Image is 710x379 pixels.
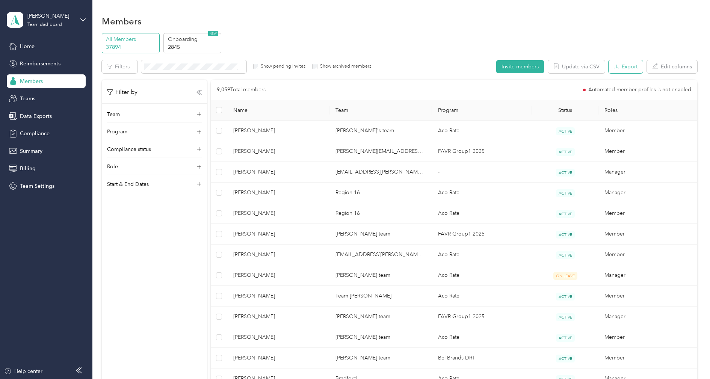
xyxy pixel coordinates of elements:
span: [PERSON_NAME] [233,251,324,259]
td: jbegeman@acosta.com [329,162,432,183]
span: [PERSON_NAME] [233,147,324,156]
span: Members [20,77,43,85]
span: ACTIVE [556,231,575,239]
span: [PERSON_NAME] [233,209,324,217]
td: FAVR Group1 2025 [432,224,532,245]
span: [PERSON_NAME] [233,230,324,238]
span: ACTIVE [556,189,575,197]
button: Export [609,60,643,73]
td: Member [598,286,701,307]
td: Aco Rate [432,327,532,348]
p: Role [107,163,118,171]
span: ACTIVE [556,313,575,321]
span: Compliance [20,130,50,137]
span: Data Exports [20,112,52,120]
td: Jeanne B. Marty [227,224,330,245]
span: ON LEAVE [553,272,577,280]
span: [PERSON_NAME] [233,313,324,321]
span: [PERSON_NAME] [233,354,324,362]
span: ACTIVE [556,148,575,156]
td: Monica Desantis [227,307,330,327]
th: Name [227,100,330,121]
span: Automated member profiles is not enabled [588,87,691,92]
td: Member [598,327,701,348]
td: John Scarnecchia [227,327,330,348]
td: Carol Magner [227,265,330,286]
span: ACTIVE [556,210,575,218]
span: ACTIVE [556,334,575,342]
td: Aco Rate [432,183,532,203]
span: ACTIVE [556,251,575,259]
p: All Members [106,35,157,43]
td: FAVR Group1 2025 [432,141,532,162]
button: Update via CSV [548,60,605,73]
div: [PERSON_NAME] [27,12,74,20]
p: Team [107,110,120,118]
span: Billing [20,165,36,172]
td: Monica Desantis's team [329,307,432,327]
td: Scott Locey [227,121,330,141]
td: FAVR Group1 2025 [432,307,532,327]
iframe: Everlance-gr Chat Button Frame [668,337,710,379]
span: [PERSON_NAME] [233,271,324,279]
p: 37894 [106,43,157,51]
span: [PERSON_NAME] [233,189,324,197]
td: Gary T. Moore [227,348,330,368]
span: [PERSON_NAME] [233,127,324,135]
span: Teams [20,95,35,103]
div: Team dashboard [27,23,62,27]
p: Filter by [107,88,137,97]
td: Bel Brands DRT [432,348,532,368]
button: Edit columns [647,60,697,73]
td: Susan Spence's team [329,348,432,368]
td: Member [598,141,701,162]
td: Julio Ramos [227,286,330,307]
span: [PERSON_NAME] [233,168,324,176]
label: Show pending invites [258,63,305,70]
span: ACTIVE [556,127,575,135]
td: tmason@acosta.com [329,245,432,265]
span: Summary [20,147,42,155]
span: Team Settings [20,182,54,190]
td: Manager [598,265,701,286]
th: Team [329,100,432,121]
span: ACTIVE [556,355,575,362]
td: Aco Rate [432,121,532,141]
td: Aco Rate [432,245,532,265]
th: Program [432,100,532,121]
p: Program [107,128,127,136]
td: Member [598,348,701,368]
span: Name [233,107,324,113]
span: NEW [208,31,218,36]
td: Nancy A. White [227,141,330,162]
span: Reimbursements [20,60,60,68]
button: Filters [102,60,137,73]
td: Region 16 [329,183,432,203]
td: Region 16 [329,203,432,224]
span: [PERSON_NAME] [233,333,324,341]
th: Status [532,100,598,121]
button: Invite members [496,60,544,73]
td: Aco Rate [432,265,532,286]
p: Start & End Dates [107,180,149,188]
td: Jordan Begeman [227,162,330,183]
td: Jerry Hughes [227,203,330,224]
td: Christine Abbate [227,245,330,265]
span: ACTIVE [556,293,575,300]
td: ted.ritchie@crossmark.com [329,141,432,162]
td: Member [598,224,701,245]
p: 9,059 Total members [217,86,266,94]
td: Member [598,203,701,224]
td: Aco Rate [432,286,532,307]
h1: Members [102,17,142,25]
p: 2845 [168,43,219,51]
td: Manager [598,307,701,327]
p: Onboarding [168,35,219,43]
td: Manager [598,162,701,183]
td: Donna Reimer [227,183,330,203]
th: Roles [598,100,701,121]
p: Compliance status [107,145,151,153]
span: [PERSON_NAME] [233,292,324,300]
button: Help center [4,367,42,375]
